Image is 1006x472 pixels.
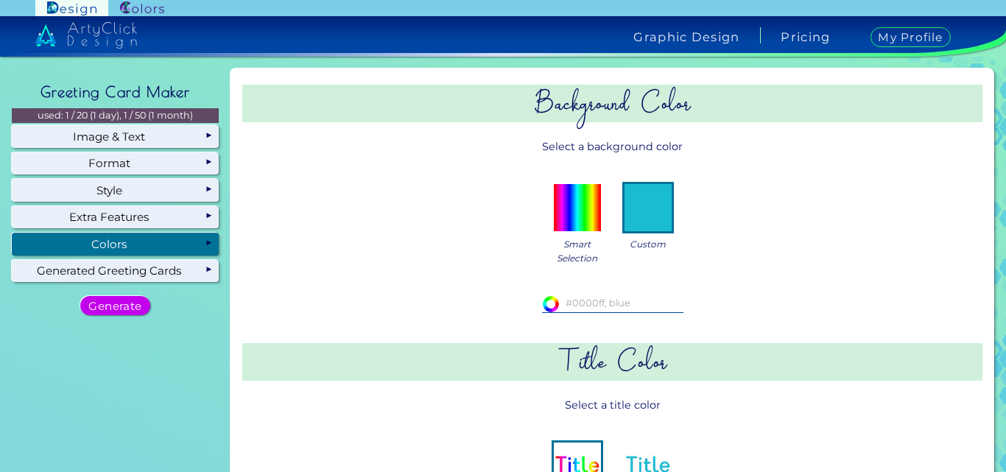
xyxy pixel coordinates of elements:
h5: Generate [91,300,139,311]
div: Extra Features [12,206,219,228]
p: Select a title color [242,392,982,419]
img: col_bg_auto.jpg [554,184,601,231]
h2: Background Color [242,85,982,122]
p: Select a background color [242,133,982,161]
a: Pricing [781,31,830,43]
div: Colors [12,233,219,255]
h2: Greeting Card Maker [33,76,198,108]
div: Generated Greeting Cards [12,260,219,282]
p: used: 1 / 20 (1 day), 1 / 50 (1 month) [12,108,219,123]
input: #0000ff, blue [542,295,683,311]
img: col_bg_custom.jpg [625,184,672,231]
h4: Graphic Design [633,31,739,43]
div: Style [12,179,219,201]
img: ArtyClick Colors logo [120,1,164,15]
img: artyclick_design_logo_white_combined_path.svg [35,22,137,49]
h4: My Profile [870,27,951,47]
span: Smart Selection [557,237,597,265]
div: Image & Text [12,125,219,147]
div: Format [12,152,219,175]
h2: Title Color [242,343,982,381]
span: Custom [630,237,666,251]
